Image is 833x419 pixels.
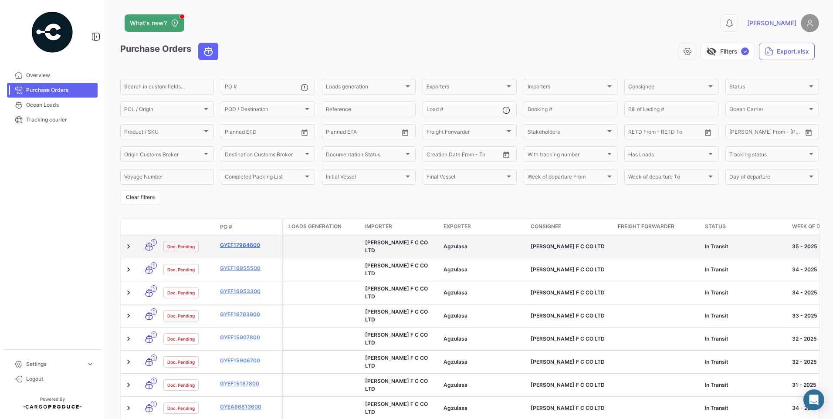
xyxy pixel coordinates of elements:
[124,265,133,274] a: Expand/Collapse Row
[365,378,428,392] span: SEUNG JIN F C CO LTD
[138,223,160,230] datatable-header-cell: Transport mode
[124,108,202,114] span: POL / Origin
[427,175,505,181] span: Final Vessel
[125,14,184,32] button: What's new?
[124,335,133,343] a: Expand/Collapse Row
[705,358,785,366] div: In Transit
[628,152,706,159] span: Has Loads
[747,19,796,27] span: [PERSON_NAME]
[124,288,133,297] a: Expand/Collapse Row
[326,85,404,91] span: Loads generation
[365,262,428,277] span: SEUNG JIN F C CO LTD
[26,86,94,94] span: Purchase Orders
[167,405,195,412] span: Doc. Pending
[628,130,640,136] input: From
[427,85,505,91] span: Exporters
[167,243,195,250] span: Doc. Pending
[365,285,428,300] span: SEUNG JIN F C CO LTD
[706,46,717,57] span: visibility_off
[151,378,157,384] span: 1
[729,175,807,181] span: Day of departure
[444,312,467,319] span: Agzulasa
[167,289,195,296] span: Doc. Pending
[445,152,480,159] input: To
[288,223,342,230] span: Loads generation
[531,405,605,411] span: SEUNG JIN F C CO LTD
[120,43,221,60] h3: Purchase Orders
[705,404,785,412] div: In Transit
[701,219,789,235] datatable-header-cell: Status
[326,175,404,181] span: Initial Vessel
[365,355,428,369] span: SEUNG JIN F C CO LTD
[444,289,467,296] span: Agzulasa
[531,223,561,230] span: Consignee
[124,358,133,366] a: Expand/Collapse Row
[801,14,819,32] img: placeholder-user.png
[151,285,157,292] span: 1
[614,219,701,235] datatable-header-cell: Freight Forwarder
[26,101,94,109] span: Ocean Loads
[298,126,311,139] button: Open calendar
[399,126,412,139] button: Open calendar
[344,130,379,136] input: To
[527,219,614,235] datatable-header-cell: Consignee
[528,130,606,136] span: Stakeholders
[225,130,237,136] input: From
[220,334,278,341] a: GYEF15907800
[326,152,404,159] span: Documentation Status
[151,308,157,315] span: 1
[167,358,195,365] span: Doc. Pending
[151,355,157,361] span: 1
[160,223,217,230] datatable-header-cell: Doc. Status
[531,243,605,250] span: SEUNG JIN F C CO LTD
[705,289,785,297] div: In Transit
[167,312,195,319] span: Doc. Pending
[151,239,157,246] span: 1
[729,108,807,114] span: Ocean Carrier
[220,287,278,295] a: GYEF16953300
[225,108,303,114] span: POD / Destination
[220,241,278,249] a: GYEF17964600
[427,130,505,136] span: Freight Forwarder
[225,175,303,181] span: Completed Packing List
[26,71,94,79] span: Overview
[151,401,157,407] span: 1
[167,382,195,389] span: Doc. Pending
[124,130,202,136] span: Product / SKU
[362,219,440,235] datatable-header-cell: Importer
[803,389,824,410] div: Abrir Intercom Messenger
[243,130,278,136] input: To
[86,360,94,368] span: expand_more
[220,380,278,388] a: GYEF15187800
[444,243,467,250] span: Agzulasa
[365,401,428,415] span: SEUNG JIN F C CO LTD
[531,312,605,319] span: SEUNG JIN F C CO LTD
[444,358,467,365] span: Agzulasa
[729,152,807,159] span: Tracking status
[802,126,815,139] button: Open calendar
[729,130,742,136] input: From
[7,83,98,98] a: Purchase Orders
[220,403,278,411] a: GYEA86813600
[217,220,282,234] datatable-header-cell: PO #
[7,68,98,83] a: Overview
[220,223,232,231] span: PO #
[130,19,167,27] span: What's new?
[705,381,785,389] div: In Transit
[528,85,606,91] span: Importers
[705,243,785,250] div: In Transit
[444,405,467,411] span: Agzulasa
[365,331,428,346] span: SEUNG JIN F C CO LTD
[7,98,98,112] a: Ocean Loads
[741,47,749,55] span: ✓
[26,116,94,124] span: Tracking courier
[427,152,439,159] input: From
[647,130,681,136] input: To
[124,381,133,389] a: Expand/Collapse Row
[701,43,755,60] button: visibility_offFilters✓
[618,223,674,230] span: Freight Forwarder
[167,266,195,273] span: Doc. Pending
[528,152,606,159] span: With tracking number
[531,266,605,273] span: SEUNG JIN F C CO LTD
[120,190,160,205] button: Clear filters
